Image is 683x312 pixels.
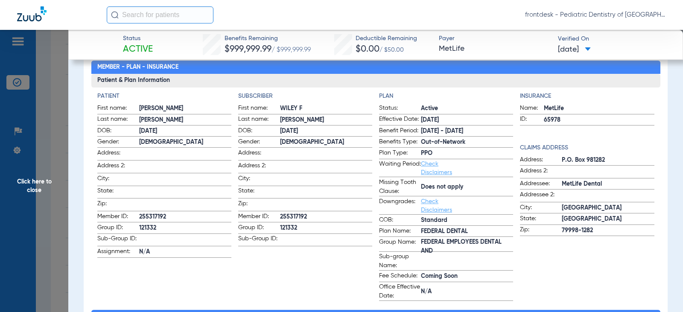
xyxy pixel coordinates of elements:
span: Active [123,44,153,55]
span: $0.00 [356,45,379,54]
span: COB: [379,216,421,226]
span: City: [238,174,280,186]
img: Search Icon [111,11,119,19]
span: [GEOGRAPHIC_DATA] [562,204,654,213]
span: MetLife Dental [562,180,654,189]
iframe: Chat Widget [640,271,683,312]
span: Payer [439,34,550,43]
span: Verified On [558,35,669,44]
span: PPO [421,149,513,158]
input: Search for patients [107,6,213,23]
span: Address 2: [238,161,280,173]
span: $999,999.99 [225,45,271,54]
app-breakdown-title: Patient [97,92,231,101]
span: FEDERAL DENTAL [421,227,513,236]
span: P.O. Box 981282 [562,156,654,165]
span: Sub-Group ID: [97,234,139,246]
span: City: [520,203,562,213]
span: Office Effective Date: [379,283,421,300]
h3: Patient & Plan Information [91,74,660,87]
span: Active [421,104,513,113]
span: Addressee: [520,179,562,190]
span: N/A [139,248,231,257]
span: Benefits Remaining [225,34,311,43]
a: Check Disclaimers [421,198,452,213]
span: Coming Soon [421,272,513,281]
span: Sub-group Name: [379,252,421,270]
span: Fee Schedule: [379,271,421,282]
span: First name: [238,104,280,114]
span: [DEMOGRAPHIC_DATA] [280,138,372,147]
span: First name: [97,104,139,114]
span: Zip: [97,199,139,211]
span: Sub-Group ID: [238,234,280,246]
span: Standard [421,216,513,225]
span: Address: [520,155,562,166]
span: ID: [520,115,544,125]
span: Missing Tooth Clause: [379,178,421,196]
span: State: [97,187,139,198]
img: Zuub Logo [17,6,47,21]
span: Benefit Period: [379,126,421,137]
span: Group ID: [97,223,139,233]
span: Gender: [238,137,280,148]
span: DOB: [238,126,280,137]
span: / $50.00 [379,47,404,53]
span: Benefits Type: [379,137,421,148]
span: MetLife [439,44,550,54]
span: Address 2: [520,166,562,178]
h4: Insurance [520,92,654,101]
span: Last name: [238,115,280,125]
span: frontdesk - Pediatric Dentistry of [GEOGRAPHIC_DATA][US_STATE] (WR) [525,11,666,19]
span: [DATE] [421,116,513,125]
h4: Plan [379,92,513,101]
span: Member ID: [238,212,280,222]
span: / $999,999.99 [271,47,311,53]
span: Out-of-Network [421,138,513,147]
span: Does not apply [421,183,513,192]
h4: Claims Address [520,143,654,152]
span: Gender: [97,137,139,148]
span: MetLife [544,104,654,113]
span: Name: [520,104,544,114]
span: FEDERAL EMPLOYEES DENTAL AND [421,242,513,251]
span: [DATE] [280,127,372,136]
span: [GEOGRAPHIC_DATA] [562,215,654,224]
span: Deductible Remaining [356,34,417,43]
span: Plan Name: [379,227,421,237]
span: Zip: [238,199,280,211]
span: State: [238,187,280,198]
span: Last name: [97,115,139,125]
span: 65978 [544,116,654,125]
span: Plan Type: [379,149,421,159]
span: [DEMOGRAPHIC_DATA] [139,138,231,147]
span: Group ID: [238,223,280,233]
span: DOB: [97,126,139,137]
span: Address 2: [97,161,139,173]
span: Zip: [520,225,562,236]
span: [PERSON_NAME] [139,116,231,125]
span: Status [123,34,153,43]
span: Status: [379,104,421,114]
span: City: [97,174,139,186]
span: N/A [421,287,513,296]
span: Effective Date: [379,115,421,125]
span: Addressee 2: [520,190,562,202]
span: [DATE] [139,127,231,136]
span: Address: [97,149,139,160]
span: 121332 [139,224,231,233]
span: Waiting Period: [379,160,421,177]
span: 255317192 [139,213,231,222]
span: 255317192 [280,213,372,222]
span: [PERSON_NAME] [280,116,372,125]
span: Downgrades: [379,197,421,214]
span: [DATE] - [DATE] [421,127,513,136]
span: Assignment: [97,247,139,257]
span: [PERSON_NAME] [139,104,231,113]
span: 79998-1282 [562,226,654,235]
h4: Subscriber [238,92,372,101]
